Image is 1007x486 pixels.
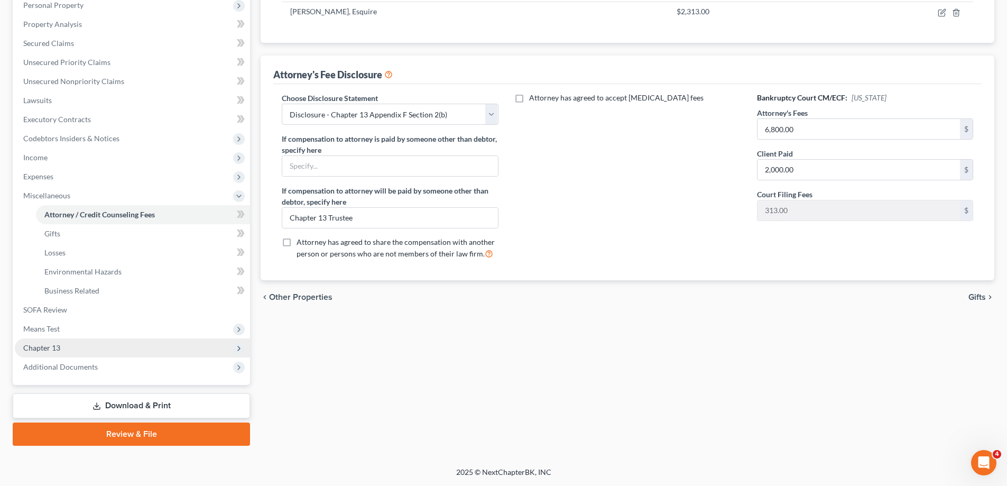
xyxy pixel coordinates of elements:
[269,293,332,301] span: Other Properties
[757,189,812,200] label: Court Filing Fees
[36,262,250,281] a: Environmental Hazards
[23,305,67,314] span: SOFA Review
[852,93,886,102] span: [US_STATE]
[986,293,994,301] i: chevron_right
[44,267,122,276] span: Environmental Hazards
[757,93,973,103] h6: Bankruptcy Court CM/ECF:
[15,300,250,319] a: SOFA Review
[282,156,497,176] input: Specify...
[757,200,960,221] input: 0.00
[15,53,250,72] a: Unsecured Priority Claims
[23,39,74,48] span: Secured Claims
[23,172,53,181] span: Expenses
[23,362,98,371] span: Additional Documents
[261,293,332,301] button: chevron_left Other Properties
[960,160,973,180] div: $
[23,96,52,105] span: Lawsuits
[13,423,250,446] a: Review & File
[36,224,250,243] a: Gifts
[36,281,250,300] a: Business Related
[23,1,84,10] span: Personal Property
[23,77,124,86] span: Unsecured Nonpriority Claims
[15,91,250,110] a: Lawsuits
[261,293,269,301] i: chevron_left
[282,93,378,104] label: Choose Disclosure Statement
[282,133,498,155] label: If compensation to attorney is paid by someone other than debtor, specify here
[757,107,808,118] label: Attorney's Fees
[971,450,996,475] iframe: Intercom live chat
[960,119,973,139] div: $
[36,205,250,224] a: Attorney / Credit Counseling Fees
[15,110,250,129] a: Executory Contracts
[993,450,1001,459] span: 4
[15,72,250,91] a: Unsecured Nonpriority Claims
[23,115,91,124] span: Executory Contracts
[23,153,48,162] span: Income
[23,20,82,29] span: Property Analysis
[297,237,495,258] span: Attorney has agreed to share the compensation with another person or persons who are not members ...
[44,286,99,295] span: Business Related
[15,15,250,34] a: Property Analysis
[960,200,973,221] div: $
[968,293,994,301] button: Gifts chevron_right
[968,293,986,301] span: Gifts
[23,58,110,67] span: Unsecured Priority Claims
[290,7,377,16] span: [PERSON_NAME], Esquire
[44,210,155,219] span: Attorney / Credit Counseling Fees
[23,191,70,200] span: Miscellaneous
[13,393,250,418] a: Download & Print
[757,148,793,159] label: Client Paid
[282,185,498,207] label: If compensation to attorney will be paid by someone other than debtor, specify here
[757,119,960,139] input: 0.00
[23,343,60,352] span: Chapter 13
[44,229,60,238] span: Gifts
[23,324,60,333] span: Means Test
[202,467,805,486] div: 2025 © NextChapterBK, INC
[677,7,709,16] span: $2,313.00
[273,68,393,81] div: Attorney's Fee Disclosure
[529,93,704,102] span: Attorney has agreed to accept [MEDICAL_DATA] fees
[44,248,66,257] span: Losses
[757,160,960,180] input: 0.00
[282,208,497,228] input: Specify...
[15,34,250,53] a: Secured Claims
[23,134,119,143] span: Codebtors Insiders & Notices
[36,243,250,262] a: Losses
